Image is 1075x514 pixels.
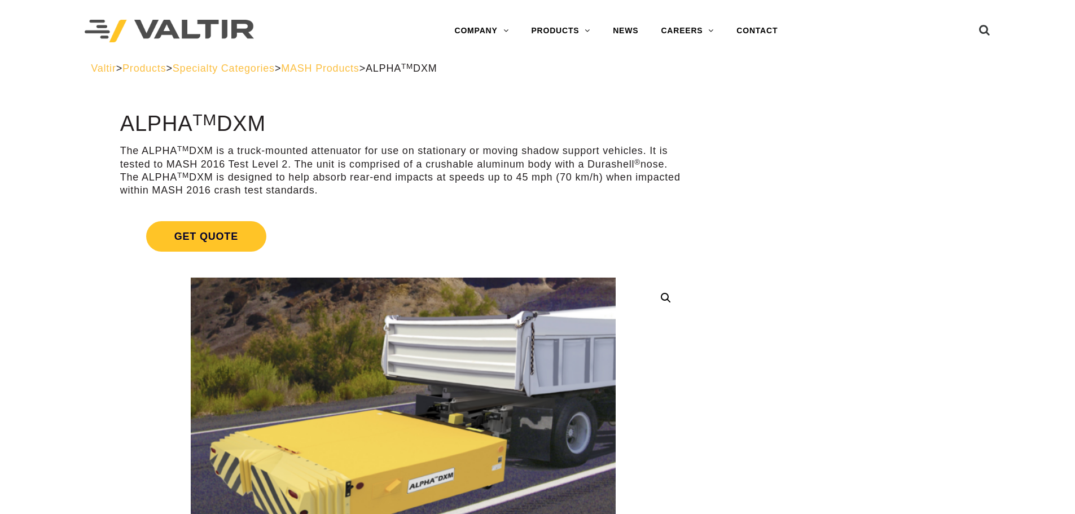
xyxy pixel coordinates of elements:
a: CAREERS [650,20,725,42]
a: COMPANY [443,20,520,42]
span: ALPHA DXM [366,63,437,74]
sup: TM [401,62,413,71]
a: Specialty Categories [173,63,275,74]
img: Valtir [85,20,254,43]
a: NEWS [602,20,650,42]
sup: ® [634,158,640,166]
a: PRODUCTS [520,20,602,42]
a: Get Quote [120,208,686,265]
h1: ALPHA DXM [120,112,686,136]
sup: TM [177,171,189,179]
a: Products [122,63,166,74]
p: The ALPHA DXM is a truck-mounted attenuator for use on stationary or moving shadow support vehicl... [120,144,686,197]
sup: TM [177,144,189,153]
div: > > > > [91,62,984,75]
a: MASH Products [281,63,359,74]
sup: TM [192,111,217,129]
a: Valtir [91,63,116,74]
span: Get Quote [146,221,266,252]
a: CONTACT [725,20,789,42]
